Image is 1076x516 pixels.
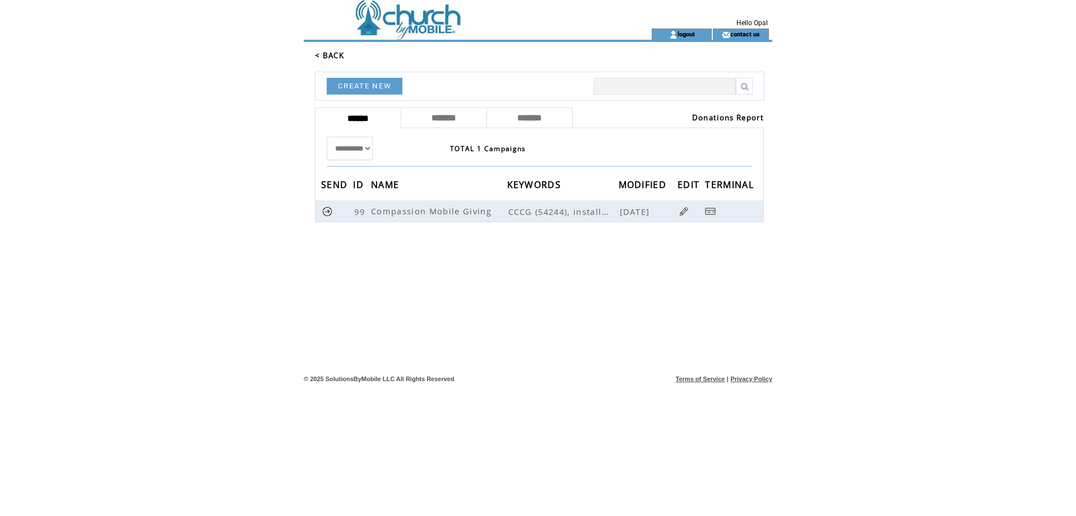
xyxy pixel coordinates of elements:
[450,144,526,153] span: TOTAL 1 Campaigns
[507,181,564,187] a: KEYWORDS
[676,376,725,382] a: Terms of Service
[327,78,402,95] a: CREATE NEW
[619,181,670,187] a: MODIFIED
[353,176,367,196] span: ID
[736,19,768,27] span: Hello Opal
[678,176,702,196] span: EDIT
[619,176,670,196] span: MODIFIED
[727,376,729,382] span: |
[508,206,618,217] span: CCCG (54244), installation (54244)
[315,50,344,60] a: < BACK
[353,181,367,187] a: ID
[678,30,695,37] a: logout
[354,206,368,217] span: 99
[371,181,402,187] a: NAME
[692,112,764,123] a: Donations Report
[705,176,757,196] span: TERMINAL
[321,176,350,196] span: SEND
[371,176,402,196] span: NAME
[371,205,494,217] span: Compassion Mobile Giving
[730,376,772,382] a: Privacy Policy
[722,30,730,39] img: contact_us_icon.gif
[669,30,678,39] img: account_icon.gif
[730,30,760,37] a: contact us
[304,376,454,382] span: © 2025 SolutionsByMobile LLC All Rights Reserved
[620,206,653,217] span: [DATE]
[507,176,564,196] span: KEYWORDS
